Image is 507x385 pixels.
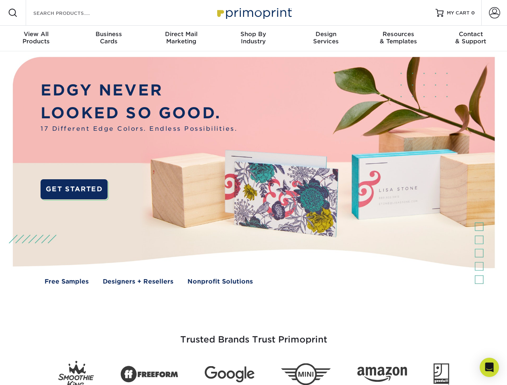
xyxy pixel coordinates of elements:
span: MY CART [447,10,470,16]
div: Services [290,30,362,45]
p: EDGY NEVER [41,79,237,102]
a: Resources& Templates [362,26,434,51]
div: & Support [435,30,507,45]
a: Contact& Support [435,26,507,51]
input: SEARCH PRODUCTS..... [33,8,111,18]
p: LOOKED SO GOOD. [41,102,237,125]
a: Free Samples [45,277,89,286]
iframe: Google Customer Reviews [2,361,68,382]
a: Designers + Resellers [103,277,173,286]
div: Open Intercom Messenger [480,358,499,377]
span: 0 [471,10,475,16]
span: Design [290,30,362,38]
span: Resources [362,30,434,38]
div: Marketing [145,30,217,45]
img: Primoprint [214,4,294,21]
span: Direct Mail [145,30,217,38]
div: Industry [217,30,289,45]
a: BusinessCards [72,26,145,51]
span: Shop By [217,30,289,38]
img: Google [205,366,255,383]
img: Amazon [357,367,407,382]
span: Business [72,30,145,38]
a: GET STARTED [41,179,108,199]
a: Nonprofit Solutions [187,277,253,286]
a: DesignServices [290,26,362,51]
a: Shop ByIndustry [217,26,289,51]
a: Direct MailMarketing [145,26,217,51]
img: Goodwill [434,363,449,385]
div: & Templates [362,30,434,45]
span: Contact [435,30,507,38]
h3: Trusted Brands Trust Primoprint [19,315,489,355]
div: Cards [72,30,145,45]
span: 17 Different Edge Colors. Endless Possibilities. [41,124,237,134]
